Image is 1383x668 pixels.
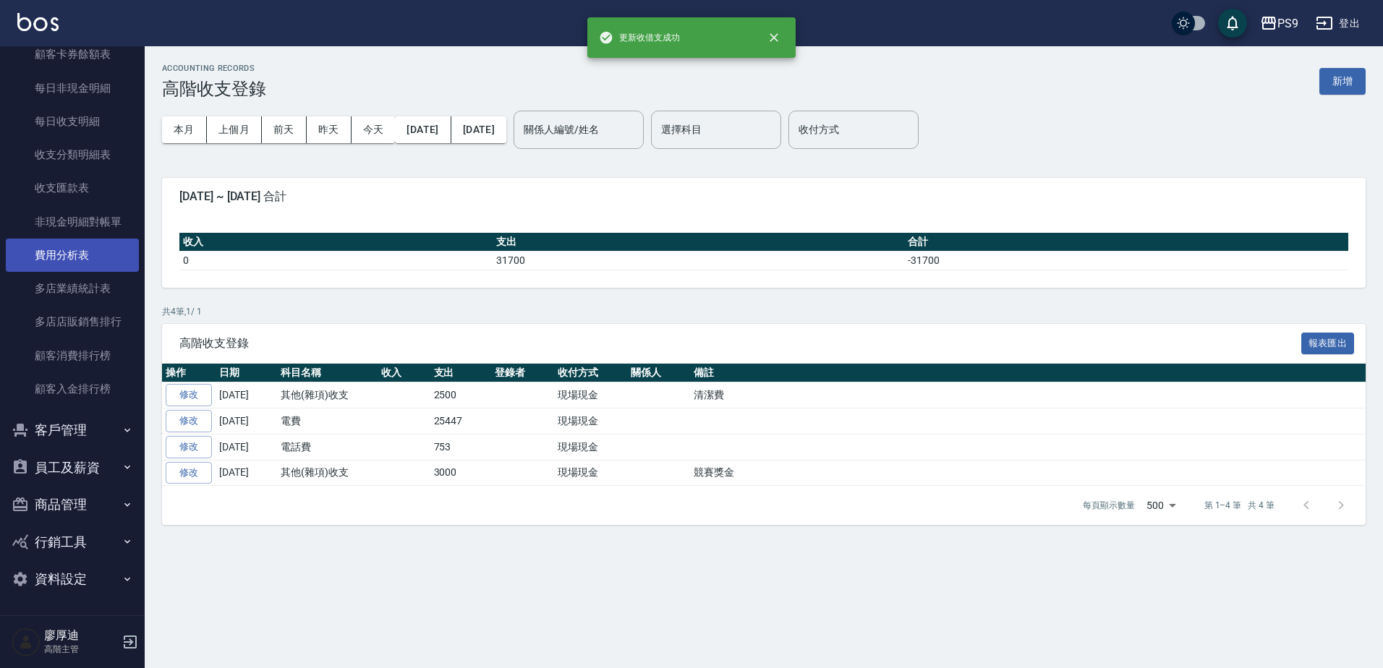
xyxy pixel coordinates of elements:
th: 收付方式 [554,364,627,382]
button: 行銷工具 [6,523,139,561]
button: 資料設定 [6,560,139,598]
button: 今天 [352,116,396,143]
td: [DATE] [216,434,277,460]
th: 操作 [162,364,216,382]
h3: 高階收支登錄 [162,79,266,99]
p: 每頁顯示數量 [1083,499,1135,512]
p: 高階主管 [44,643,118,656]
a: 收支分類明細表 [6,138,139,171]
h5: 廖厚迪 [44,628,118,643]
th: 科目名稱 [277,364,378,382]
a: 多店業績統計表 [6,272,139,305]
td: 現場現金 [554,408,627,434]
th: 登錄者 [491,364,554,382]
td: 2500 [430,382,492,408]
span: [DATE] ~ [DATE] 合計 [179,189,1348,204]
span: 更新收借支成功 [599,30,680,45]
td: 競賽獎金 [690,460,1366,486]
td: 其他(雜項)收支 [277,460,378,486]
p: 共 4 筆, 1 / 1 [162,305,1366,318]
td: 753 [430,434,492,460]
a: 每日收支明細 [6,105,139,138]
th: 備註 [690,364,1366,382]
div: 500 [1141,486,1181,525]
a: 顧客入金排行榜 [6,372,139,406]
td: 清潔費 [690,382,1366,408]
p: 第 1–4 筆 共 4 筆 [1204,499,1275,512]
button: 昨天 [307,116,352,143]
a: 修改 [166,384,212,406]
td: 其他(雜項)收支 [277,382,378,408]
td: 3000 [430,460,492,486]
button: 客戶管理 [6,411,139,449]
td: [DATE] [216,382,277,408]
th: 支出 [430,364,492,382]
th: 合計 [904,233,1348,252]
a: 多店店販銷售排行 [6,305,139,338]
td: 電費 [277,408,378,434]
td: 25447 [430,408,492,434]
td: 31700 [493,251,904,270]
span: 高階收支登錄 [179,336,1301,351]
button: 報表匯出 [1301,333,1355,355]
td: -31700 [904,251,1348,270]
div: PS9 [1277,14,1298,33]
a: 修改 [166,462,212,484]
button: 本月 [162,116,207,143]
button: 員工及薪資 [6,449,139,487]
td: 現場現金 [554,434,627,460]
a: 每日非現金明細 [6,72,139,105]
a: 新增 [1319,74,1366,87]
a: 顧客卡券餘額表 [6,38,139,71]
a: 修改 [166,436,212,458]
th: 收入 [378,364,430,382]
a: 費用分析表 [6,239,139,272]
a: 修改 [166,410,212,432]
td: 現場現金 [554,382,627,408]
button: [DATE] [395,116,451,143]
button: 新增 [1319,68,1366,95]
th: 支出 [493,233,904,252]
button: save [1218,9,1247,38]
a: 顧客消費排行榜 [6,339,139,372]
button: 上個月 [207,116,262,143]
a: 報表匯出 [1301,335,1355,349]
img: Person [12,628,41,656]
img: Logo [17,13,59,31]
td: 現場現金 [554,460,627,486]
td: [DATE] [216,408,277,434]
th: 日期 [216,364,277,382]
a: 非現金明細對帳單 [6,205,139,239]
button: 登出 [1310,10,1366,37]
h2: ACCOUNTING RECORDS [162,64,266,73]
button: [DATE] [451,116,506,143]
a: 收支匯款表 [6,171,139,205]
td: [DATE] [216,460,277,486]
td: 電話費 [277,434,378,460]
th: 關係人 [627,364,690,382]
button: 前天 [262,116,307,143]
button: 商品管理 [6,486,139,523]
button: PS9 [1254,9,1304,38]
td: 0 [179,251,493,270]
th: 收入 [179,233,493,252]
button: close [758,22,790,53]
